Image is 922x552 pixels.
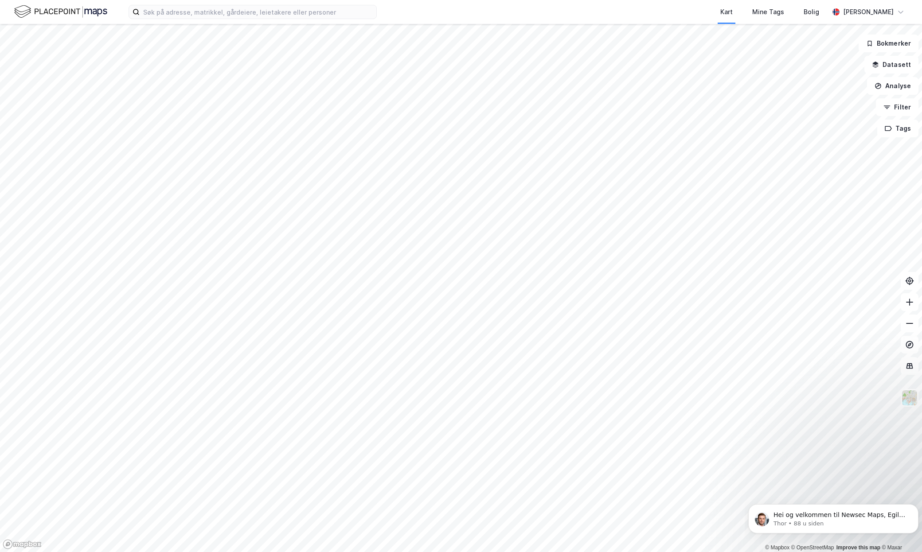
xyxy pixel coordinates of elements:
div: [PERSON_NAME] [843,7,894,17]
button: Analyse [867,77,918,95]
div: Kart [720,7,733,17]
button: Datasett [864,56,918,74]
button: Bokmerker [859,35,918,52]
iframe: Intercom notifications melding [745,486,922,548]
img: Z [901,389,918,406]
button: Filter [876,98,918,116]
a: Improve this map [836,544,880,551]
button: Tags [877,120,918,137]
a: OpenStreetMap [791,544,834,551]
div: Mine Tags [752,7,784,17]
img: logo.f888ab2527a4732fd821a326f86c7f29.svg [14,4,107,19]
a: Mapbox homepage [3,539,42,549]
div: Bolig [804,7,819,17]
input: Søk på adresse, matrikkel, gårdeiere, leietakere eller personer [140,5,376,19]
a: Mapbox [765,544,789,551]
